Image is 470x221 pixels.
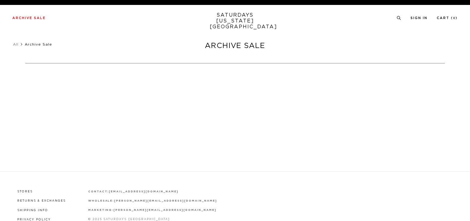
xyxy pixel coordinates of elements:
[17,190,33,193] a: Stores
[109,190,178,193] a: [EMAIL_ADDRESS][DOMAIN_NAME]
[17,209,48,212] a: Shipping Info
[25,42,52,46] span: Archive Sale
[114,199,217,202] a: [PERSON_NAME][EMAIL_ADDRESS][DOMAIN_NAME]
[88,190,109,193] strong: contact:
[113,209,216,211] a: [PERSON_NAME][EMAIL_ADDRESS][DOMAIN_NAME]
[12,16,46,20] a: Archive Sale
[17,218,51,221] a: Privacy Policy
[453,17,456,20] small: 0
[410,16,427,20] a: Sign In
[88,199,114,202] strong: wholesale:
[437,16,458,20] a: Cart (0)
[88,209,114,211] strong: marketing:
[17,199,66,202] a: Returns & Exchanges
[13,42,19,46] a: All
[210,12,261,30] a: SATURDAYS[US_STATE][GEOGRAPHIC_DATA]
